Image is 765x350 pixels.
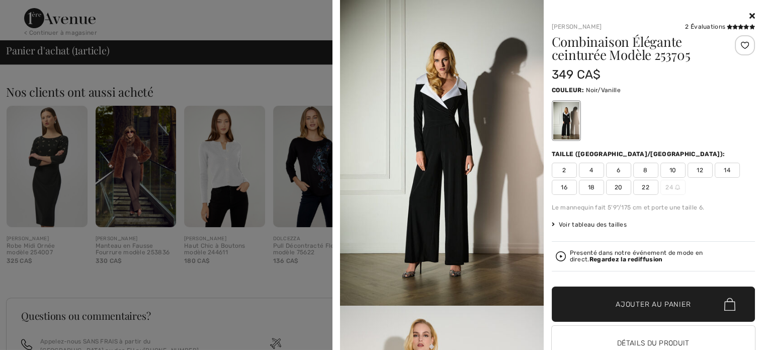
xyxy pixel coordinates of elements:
img: ring-m.svg [675,185,680,190]
a: [PERSON_NAME] [552,23,602,30]
span: 349 CA$ [552,67,601,82]
img: Bag.svg [724,298,735,311]
span: 8 [633,163,658,178]
span: 22 [633,180,658,195]
span: Noir/Vanille [586,87,621,94]
button: Ajouter au panier [552,287,755,322]
span: 16 [552,180,577,195]
span: 18 [579,180,604,195]
span: 4 [579,163,604,178]
span: Voir tableau des tailles [552,220,627,229]
strong: Regardez la rediffusion [589,256,663,263]
span: 20 [606,180,631,195]
span: 14 [715,163,740,178]
span: Couleur: [552,87,584,94]
span: 12 [688,163,713,178]
span: 10 [660,163,686,178]
span: 6 [606,163,631,178]
div: Noir/Vanille [553,102,579,139]
div: Le mannequin fait 5'9"/175 cm et porte une taille 6. [552,203,755,212]
span: Ajouter au panier [616,299,691,310]
div: Taille ([GEOGRAPHIC_DATA]/[GEOGRAPHIC_DATA]): [552,150,727,159]
h1: Combinaison Élégante ceinturée Modèle 253705 [552,35,721,61]
span: 2 [552,163,577,178]
div: 2 Évaluations [685,22,755,31]
span: Chat [22,7,43,16]
div: Presenté dans notre événement de mode en direct. [570,250,751,263]
span: 24 [660,180,686,195]
img: Regardez la rediffusion [556,251,566,261]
